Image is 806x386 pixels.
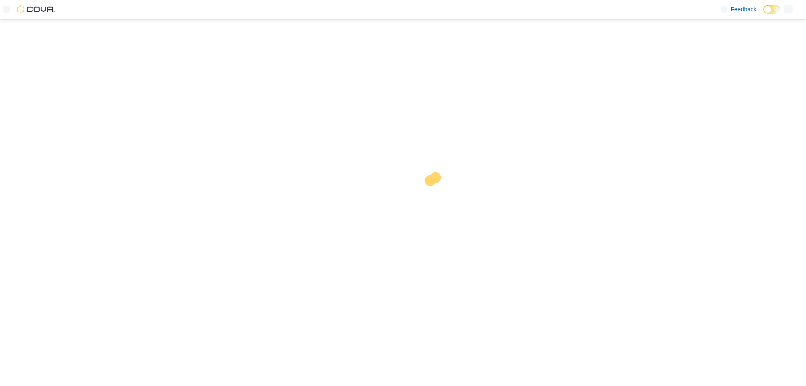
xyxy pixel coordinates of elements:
img: Cova [17,5,55,13]
input: Dark Mode [763,5,781,14]
a: Feedback [717,1,760,18]
span: Feedback [731,5,756,13]
img: cova-loader [403,166,466,229]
